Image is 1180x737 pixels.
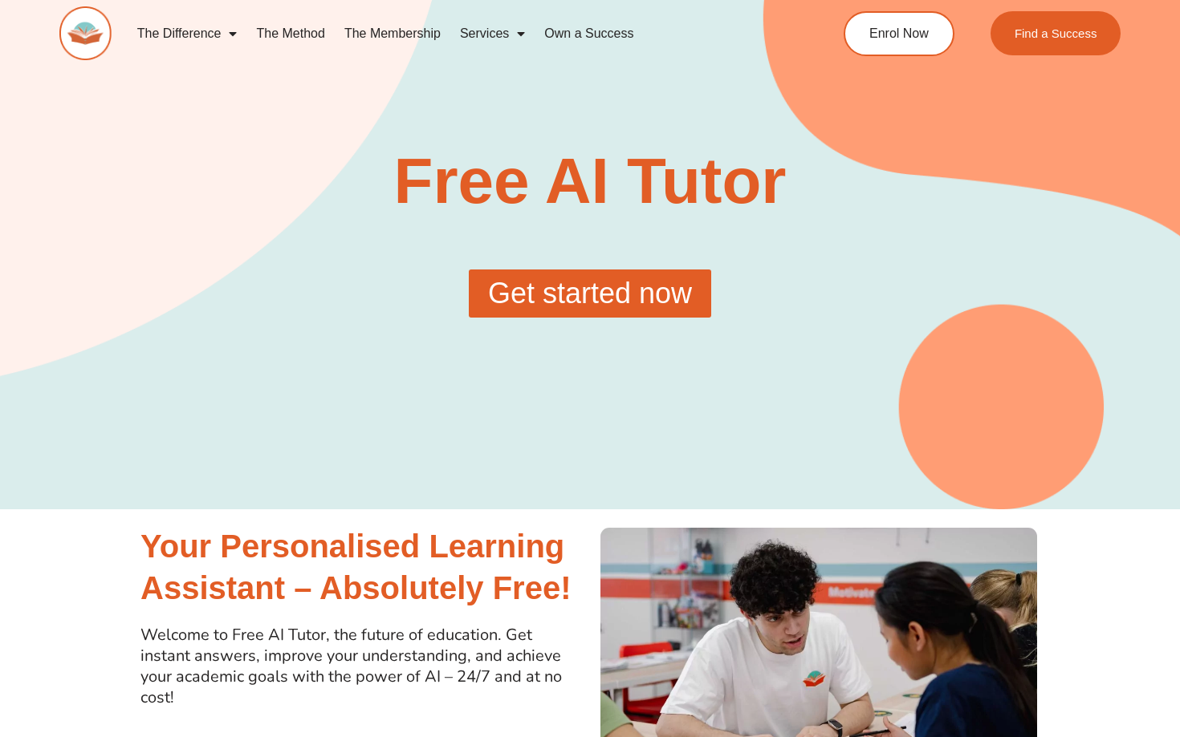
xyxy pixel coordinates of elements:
[869,27,929,40] span: Enrol Now
[128,15,783,52] nav: Menu
[140,625,582,708] p: Welcome to Free AI Tutor, the future of education. Get instant answers, improve your understandin...
[844,11,954,56] a: Enrol Now
[128,15,247,52] a: The Difference
[991,11,1121,55] a: Find a Success
[450,15,535,52] a: Services
[335,15,450,52] a: The Membership
[246,15,334,52] a: The Method
[469,269,711,318] a: Get started now
[1015,27,1097,39] span: Find a Success
[535,15,643,52] a: Own a Success
[488,279,692,308] span: Get started now
[140,525,582,609] h2: Your Personalised Learning Assistant – Absolutely Free!
[905,556,1180,737] iframe: Chat Widget
[321,149,860,213] h1: Free AI Tutor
